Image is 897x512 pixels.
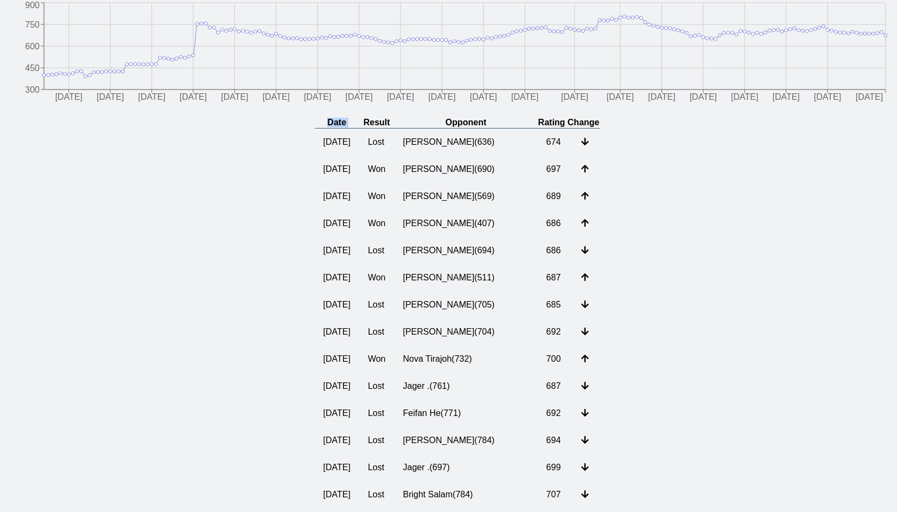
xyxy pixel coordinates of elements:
td: 686 [538,210,572,237]
th: Date [315,117,359,129]
td: [DATE] [315,183,359,210]
td: 687 [538,373,572,400]
th: Opponent [394,117,537,129]
td: 694 [538,427,572,454]
td: Feifan He ( 771 ) [394,400,537,427]
tspan: [DATE] [470,93,497,102]
tspan: [DATE] [690,93,717,102]
td: [PERSON_NAME] ( 511 ) [394,264,537,291]
tspan: [DATE] [511,93,538,102]
td: Lost [359,373,395,400]
td: [DATE] [315,156,359,183]
td: [PERSON_NAME] ( 407 ) [394,210,537,237]
td: Lost [359,481,395,508]
tspan: [DATE] [607,93,634,102]
td: [DATE] [315,264,359,291]
td: [DATE] [315,291,359,318]
td: 687 [538,264,572,291]
td: 674 [538,129,572,156]
td: Lost [359,400,395,427]
td: [DATE] [315,427,359,454]
td: [PERSON_NAME] ( 704 ) [394,318,537,345]
td: Jager . ( 761 ) [394,373,537,400]
td: [PERSON_NAME] ( 636 ) [394,129,537,156]
td: Won [359,210,395,237]
td: 692 [538,318,572,345]
tspan: [DATE] [263,93,290,102]
tspan: [DATE] [97,93,124,102]
td: Lost [359,427,395,454]
tspan: 450 [25,63,40,73]
td: [DATE] [315,237,359,264]
td: Won [359,156,395,183]
td: Won [359,183,395,210]
td: [PERSON_NAME] ( 569 ) [394,183,537,210]
td: [PERSON_NAME] ( 690 ) [394,156,537,183]
td: [PERSON_NAME] ( 784 ) [394,427,537,454]
td: [DATE] [315,210,359,237]
td: [DATE] [315,400,359,427]
tspan: [DATE] [772,93,799,102]
tspan: [DATE] [387,93,414,102]
td: [DATE] [315,345,359,373]
tspan: 600 [25,42,40,51]
tspan: [DATE] [561,93,588,102]
th: Rating Change [538,117,600,129]
tspan: 750 [25,20,40,29]
tspan: [DATE] [138,93,165,102]
td: Won [359,345,395,373]
td: Lost [359,318,395,345]
tspan: [DATE] [221,93,248,102]
tspan: 300 [25,85,40,94]
tspan: [DATE] [648,93,675,102]
td: [DATE] [315,373,359,400]
td: [PERSON_NAME] ( 705 ) [394,291,537,318]
td: 697 [538,156,572,183]
td: Lost [359,291,395,318]
tspan: [DATE] [304,93,331,102]
td: Bright Salam ( 784 ) [394,481,537,508]
td: Lost [359,237,395,264]
td: Won [359,264,395,291]
td: 689 [538,183,572,210]
th: Result [359,117,395,129]
td: [DATE] [315,318,359,345]
tspan: [DATE] [428,93,455,102]
tspan: [DATE] [345,93,372,102]
tspan: [DATE] [856,93,883,102]
td: Lost [359,129,395,156]
td: 700 [538,345,572,373]
td: 707 [538,481,572,508]
td: 686 [538,237,572,264]
td: 685 [538,291,572,318]
tspan: [DATE] [180,93,207,102]
td: [DATE] [315,129,359,156]
td: [PERSON_NAME] ( 694 ) [394,237,537,264]
tspan: [DATE] [731,93,758,102]
td: Nova Tirajoh ( 732 ) [394,345,537,373]
tspan: 900 [25,1,40,10]
td: [DATE] [315,454,359,481]
td: Jager . ( 697 ) [394,454,537,481]
td: 692 [538,400,572,427]
tspan: [DATE] [55,93,82,102]
td: [DATE] [315,481,359,508]
td: Lost [359,454,395,481]
td: 699 [538,454,572,481]
tspan: [DATE] [814,93,841,102]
